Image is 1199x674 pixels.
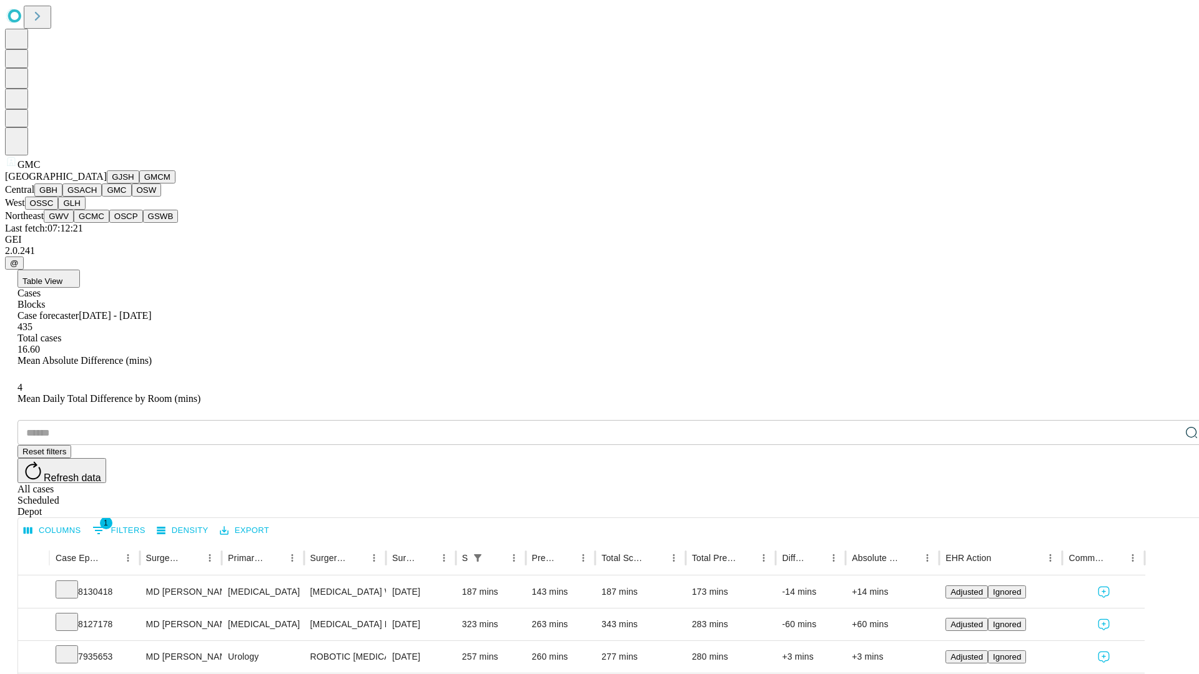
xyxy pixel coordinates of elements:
button: OSW [132,183,162,197]
div: 7935653 [56,641,134,673]
span: Ignored [993,652,1021,662]
div: Predicted In Room Duration [532,553,556,563]
button: GSWB [143,210,179,223]
div: MD [PERSON_NAME] [PERSON_NAME] Md [146,576,215,608]
button: Export [217,521,272,540]
span: 435 [17,321,32,332]
button: Sort [266,549,284,567]
button: GMCM [139,170,175,183]
span: 16.60 [17,344,40,354]
button: @ [5,256,24,270]
button: Show filters [469,549,486,567]
div: 2.0.241 [5,245,1194,256]
button: Sort [348,549,365,567]
span: Table View [22,276,62,286]
button: Menu [1124,549,1142,567]
div: EHR Action [945,553,991,563]
div: 187 mins [601,576,679,608]
div: 260 mins [532,641,590,673]
div: 1 active filter [469,549,486,567]
div: [MEDICAL_DATA] WITH CHOLANGIOGRAM [310,576,380,608]
span: Adjusted [950,620,983,629]
span: West [5,197,25,208]
span: @ [10,258,19,268]
div: Total Scheduled Duration [601,553,646,563]
div: 263 mins [532,608,590,640]
button: Sort [738,549,755,567]
button: Menu [919,549,936,567]
button: Sort [807,549,825,567]
button: GMC [102,183,131,197]
span: Mean Absolute Difference (mins) [17,355,152,366]
button: Adjusted [945,650,988,663]
span: Ignored [993,587,1021,597]
button: Density [154,521,212,540]
div: 277 mins [601,641,679,673]
div: 323 mins [462,608,520,640]
button: Sort [418,549,435,567]
button: Menu [575,549,592,567]
div: [DATE] [392,576,450,608]
button: Expand [24,647,43,668]
span: Mean Daily Total Difference by Room (mins) [17,393,200,404]
div: MD [PERSON_NAME] E Md [146,608,215,640]
button: GCMC [74,210,109,223]
div: +3 mins [782,641,839,673]
span: Last fetch: 07:12:21 [5,223,83,233]
div: ROBOTIC [MEDICAL_DATA] [MEDICAL_DATA] RETROPUBIC RADICAL [310,641,380,673]
button: Menu [505,549,523,567]
button: Sort [648,549,665,567]
button: Menu [201,549,219,567]
div: GEI [5,234,1194,245]
button: GJSH [107,170,139,183]
div: -14 mins [782,576,839,608]
button: Sort [557,549,575,567]
button: Sort [488,549,505,567]
div: 173 mins [692,576,770,608]
div: Absolute Difference [852,553,900,563]
div: [DATE] [392,641,450,673]
button: Menu [365,549,383,567]
span: [GEOGRAPHIC_DATA] [5,171,107,182]
span: Reset filters [22,447,66,456]
div: [MEDICAL_DATA] [228,576,297,608]
span: Adjusted [950,587,983,597]
button: Adjusted [945,618,988,631]
div: 187 mins [462,576,520,608]
button: Show filters [89,520,149,540]
span: Ignored [993,620,1021,629]
div: Total Predicted Duration [692,553,737,563]
div: 283 mins [692,608,770,640]
div: Surgery Name [310,553,347,563]
div: 8130418 [56,576,134,608]
button: Expand [24,614,43,636]
div: +3 mins [852,641,933,673]
button: Menu [665,549,683,567]
button: Sort [1107,549,1124,567]
button: GWV [44,210,74,223]
div: 8127178 [56,608,134,640]
button: OSSC [25,197,59,210]
span: 1 [100,517,112,529]
div: 257 mins [462,641,520,673]
button: OSCP [109,210,143,223]
div: Primary Service [228,553,264,563]
div: +60 mins [852,608,933,640]
button: Reset filters [17,445,71,458]
button: Ignored [988,585,1026,598]
button: Adjusted [945,585,988,598]
span: 4 [17,382,22,393]
span: Refresh data [44,472,101,483]
div: 280 mins [692,641,770,673]
button: Menu [825,549,842,567]
button: GSACH [62,183,102,197]
div: MD [PERSON_NAME] [PERSON_NAME] Md [146,641,215,673]
div: Urology [228,641,297,673]
span: GMC [17,159,40,170]
button: Sort [901,549,919,567]
div: [MEDICAL_DATA] BYPASS GRAFT USING ARTERY 1 GRAFT [310,608,380,640]
div: Surgery Date [392,553,417,563]
div: Comments [1068,553,1105,563]
span: Northeast [5,210,44,221]
span: Total cases [17,333,61,343]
